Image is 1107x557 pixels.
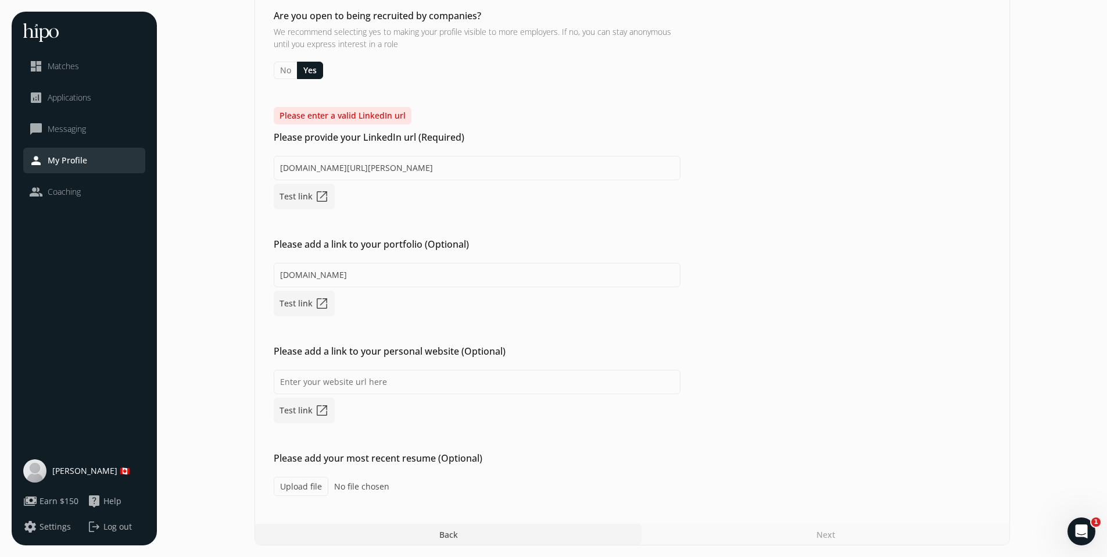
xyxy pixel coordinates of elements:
span: chat_bubble_outline [29,122,43,136]
a: peopleCoaching [29,185,139,199]
input: Enter your portfolio url here [274,263,680,287]
span: settings [23,520,37,534]
span: Coaching [48,186,81,198]
h3: We recommend selecting yes to making your profile visible to more employers. If no, you can stay ... [274,26,680,50]
span: [PERSON_NAME] 🇨🇦 [52,465,130,477]
button: logoutLog out [87,520,145,534]
button: No [274,62,297,79]
a: analyticsApplications [29,91,139,105]
a: settingsSettings [23,520,81,534]
span: logout [87,520,101,534]
input: Enter your LinkedIn url here [274,156,680,180]
button: settingsSettings [23,520,71,534]
img: user-photo [23,459,46,483]
h5: Please enter a valid LinkedIn url [274,107,411,124]
span: Log out [103,521,132,533]
span: dashboard [29,59,43,73]
button: Back [255,524,642,545]
span: No file chosen [334,480,389,492]
span: analytics [29,91,43,105]
a: Test linkopen_in_new [274,291,335,316]
span: open_in_new [315,404,329,417]
a: personMy Profile [29,153,139,167]
span: open_in_new [315,297,329,310]
h2: Please add a link to your portfolio (Optional) [274,237,680,251]
img: hh-logo-white [23,23,59,42]
h2: Please add your most recent resume (Optional) [274,451,680,465]
span: open_in_new [315,190,329,203]
h2: Please add a link to your personal website (Optional) [274,344,680,358]
span: Settings [40,521,71,533]
span: Messaging [48,123,86,135]
h2: Are you open to being recruited by companies? [274,9,680,23]
span: Help [103,495,121,507]
iframe: Intercom live chat [1067,517,1095,545]
a: dashboardMatches [29,59,139,73]
button: paymentsEarn $150 [23,494,78,508]
button: Yes [297,62,323,79]
span: payments [23,494,37,508]
span: My Profile [48,155,87,166]
span: Matches [48,60,79,72]
span: Back [439,529,457,541]
span: Applications [48,92,91,103]
h2: Please provide your LinkedIn url (Required) [274,130,680,144]
button: live_helpHelp [87,494,121,508]
a: Test linkopen_in_new [274,398,335,423]
input: Enter your website url here [274,370,680,394]
a: chat_bubble_outlineMessaging [29,122,139,136]
a: paymentsEarn $150 [23,494,81,508]
span: 1 [1091,517,1101,527]
a: live_helpHelp [87,494,145,508]
span: person [29,153,43,167]
a: Test linkopen_in_new [274,184,335,209]
span: Earn $150 [40,495,78,507]
label: Upload file [274,477,328,496]
span: people [29,185,43,199]
span: live_help [87,494,101,508]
